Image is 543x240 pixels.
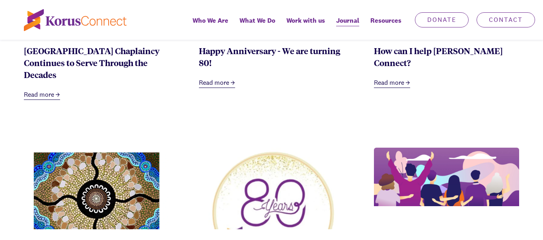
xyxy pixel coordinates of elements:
[239,15,275,26] span: What We Do
[374,45,503,68] a: How can I help [PERSON_NAME] Connect?
[415,12,469,27] a: Donate
[199,45,340,68] a: Happy Anniversary - We are turning 80!
[286,15,325,26] span: Work with us
[331,11,365,40] a: Journal
[281,11,331,40] a: Work with us
[24,9,127,31] img: korus-connect%2Fc5177985-88d5-491d-9cd7-4a1febad1357_logo.svg
[199,78,235,88] a: Read more
[193,15,228,26] span: Who We Are
[24,90,60,100] a: Read more
[187,11,234,40] a: Who We Are
[336,15,359,26] span: Journal
[365,11,407,40] div: Resources
[234,11,281,40] a: What We Do
[477,12,535,27] a: Contact
[24,45,160,80] a: [GEOGRAPHIC_DATA] Chaplaincy Continues to Serve Through the Decades
[374,78,410,88] a: Read more
[374,148,519,207] img: aC7AnydWJ-7kSa9R_EOFYdonationpagebanner.png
